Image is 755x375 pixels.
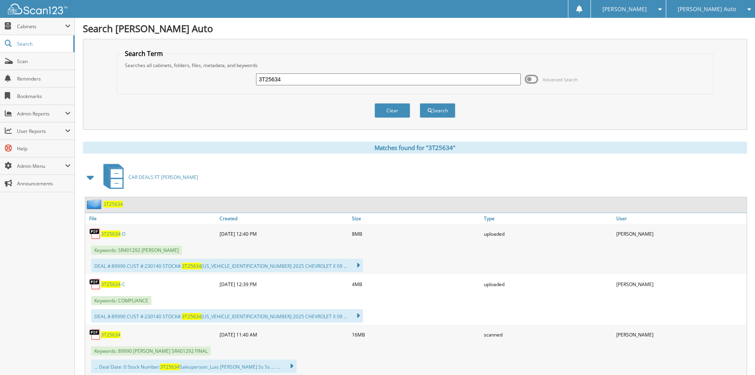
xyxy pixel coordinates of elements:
[482,226,614,242] div: uploaded
[614,276,747,292] div: [PERSON_NAME]
[218,276,350,292] div: [DATE] 12:39 PM
[89,228,101,240] img: PDF.png
[101,281,125,288] a: 3T25634-C
[91,296,151,305] span: Keywords: COMPLIANCE
[17,58,71,65] span: Scan
[91,360,296,373] div: ... Deal Date: 0 Stock Number: Salesperson:_Luis [PERSON_NAME] Ss Ss ... ....
[17,110,65,117] span: Admin Reports
[83,142,747,154] div: Matches found for "3T25634"
[420,103,455,118] button: Search
[91,346,211,356] span: Keywords: 89990 [PERSON_NAME] SR401292 FINAL
[101,231,126,237] a: 3T25634-D
[121,49,167,58] legend: Search Term
[482,276,614,292] div: uploaded
[121,62,709,69] div: Searches all cabinets, folders, files, metadata, and keywords
[17,180,71,187] span: Announcements
[101,331,120,338] a: 3T25634
[99,162,198,193] a: CAR DEALS FT [PERSON_NAME]
[543,77,578,83] span: Advanced Search
[17,23,65,30] span: Cabinets
[218,327,350,342] div: [DATE] 11:40 AM
[103,201,123,208] a: 3T25634
[87,199,103,209] img: folder2.png
[678,7,736,12] span: [PERSON_NAME] Auto
[17,163,65,169] span: Admin Menu
[128,174,198,181] span: CAR DEALS FT [PERSON_NAME]
[218,213,350,224] a: Created
[89,278,101,290] img: PDF.png
[17,40,69,47] span: Search
[101,281,120,288] span: 3T25634
[91,246,182,255] span: Keywords: SR401292 [PERSON_NAME]
[83,22,747,35] h1: Search [PERSON_NAME] Auto
[91,309,363,323] div: DEAL #:89990 CUST #:230140 STOCK#: [US_VEHICLE_IDENTIFICATION_NUMBER] 2025 CHEVROLET X 09 ...
[375,103,410,118] button: Clear
[482,327,614,342] div: scanned
[182,313,201,320] span: 3T25634
[614,226,747,242] div: [PERSON_NAME]
[17,128,65,135] span: User Reports
[614,213,747,224] a: User
[182,263,201,269] span: 3T25634
[17,75,71,82] span: Reminders
[101,231,120,237] span: 3T25634
[350,226,482,242] div: 8MB
[350,213,482,224] a: Size
[715,337,755,375] iframe: Chat Widget
[85,213,218,224] a: File
[17,145,71,152] span: Help
[614,327,747,342] div: [PERSON_NAME]
[350,327,482,342] div: 16MB
[602,7,647,12] span: [PERSON_NAME]
[8,4,67,14] img: scan123-logo-white.svg
[89,329,101,340] img: PDF.png
[91,259,363,272] div: DEAL #:89990 CUST #:230140 STOCK#: [US_VEHICLE_IDENTIFICATION_NUMBER] 2025 CHEVROLET X 09 ...
[482,213,614,224] a: Type
[350,276,482,292] div: 4MB
[17,93,71,100] span: Bookmarks
[218,226,350,242] div: [DATE] 12:40 PM
[160,363,180,370] span: 3T25634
